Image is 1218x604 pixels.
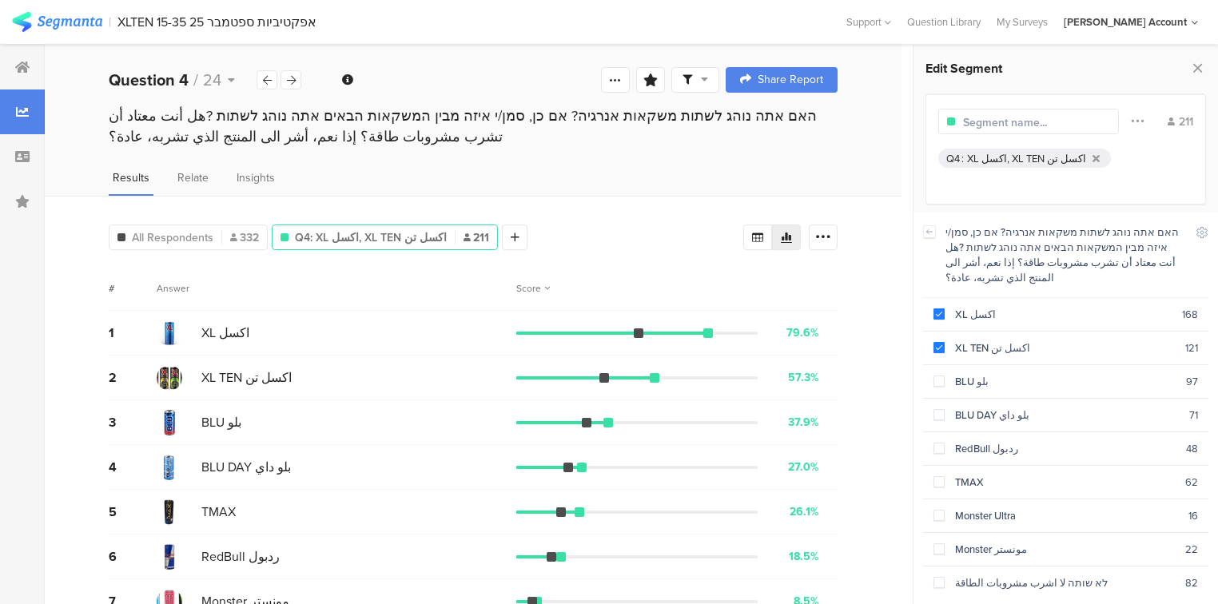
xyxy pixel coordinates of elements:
a: Question Library [899,14,989,30]
img: d3718dnoaommpf.cloudfront.net%2Fitem%2Ff1aeae0c032b326c5792.jpg [157,410,182,435]
div: האם אתה נוהג לשתות משקאות אנרגיה? אם כן, סמן/י איזה מבין המשקאות הבאים אתה נוהג לשתות ?هل أنت معت... [109,105,838,147]
div: 6 [109,547,157,566]
img: d3718dnoaommpf.cloudfront.net%2Fitem%2F9c53c620e20bd538af40.jpg [157,365,182,391]
span: Insights [237,169,275,186]
div: 27.0% [788,459,819,475]
div: 18.5% [789,548,819,565]
span: BLU DAY بلو داي [201,458,291,476]
span: XL TEN اكسل تن [201,368,292,387]
div: 62 [1185,475,1198,490]
span: Relate [177,169,209,186]
div: Score [516,281,550,296]
div: 3 [109,413,157,431]
div: Monster Ultra [945,508,1188,523]
span: BLU بلو [201,413,241,431]
div: 1 [109,324,157,342]
div: 97 [1186,374,1198,389]
img: d3718dnoaommpf.cloudfront.net%2Fitem%2Fe26b803e792279e7096b.jpg [157,499,182,525]
div: 26.1% [790,503,819,520]
div: 16 [1188,508,1198,523]
a: My Surveys [989,14,1056,30]
span: Q4: XL اكسل, XL TEN اكسل تن [295,229,447,246]
div: Answer [157,281,189,296]
img: segmanta logo [12,12,102,32]
div: XL TEN اكسل تن [945,340,1185,356]
div: 71 [1189,407,1198,423]
b: Question 4 [109,68,189,92]
span: TMAX [201,503,236,521]
div: TMAX [945,475,1185,490]
div: RedBull ردبول [945,441,1186,456]
div: 82 [1185,575,1198,590]
div: 2 [109,368,157,387]
img: d3718dnoaommpf.cloudfront.net%2Fitem%2Fd5cc2c9a6605f4b8c480.png [157,320,182,346]
span: 24 [203,68,221,92]
div: Support [846,10,891,34]
div: XL اكسل [945,307,1182,322]
div: Q4 [946,151,960,166]
img: d3718dnoaommpf.cloudfront.net%2Fitem%2Fbb2f362e43fb4cfba149.jpg [157,544,182,570]
div: | [109,13,111,31]
span: 211 [464,229,489,246]
span: RedBull ردبول [201,547,280,566]
div: 211 [1168,113,1193,130]
div: 57.3% [788,369,819,386]
div: Monster مونستر [945,542,1185,557]
input: Segment name... [963,114,1102,131]
div: האם אתה נוהג לשתות משקאות אנרגיה? אם כן, סמן/י איזה מבין המשקאות הבאים אתה נוהג לשתות ?هل أنت معت... [945,225,1186,285]
img: d3718dnoaommpf.cloudfront.net%2Fitem%2F70f1e5d765643cb851f4.jpg [157,455,182,480]
div: 4 [109,458,157,476]
span: Results [113,169,149,186]
div: 22 [1185,542,1198,557]
div: [PERSON_NAME] Account [1064,14,1187,30]
span: Edit Segment [925,59,1002,77]
div: XLTEN 15-35 אפקטיביות ספטמבר 25 [117,14,316,30]
div: לא שותה لا اشرب مشروبات الطاقة [945,575,1185,590]
span: All Respondents [132,229,213,246]
div: 79.6% [786,324,819,341]
div: 121 [1185,340,1198,356]
div: 48 [1186,441,1198,456]
div: BLU بلو [945,374,1186,389]
div: 37.9% [788,414,819,431]
div: XL اكسل, XL TEN اكسل تن [967,151,1086,166]
div: : [961,151,967,166]
div: BLU DAY بلو داي [945,407,1189,423]
span: 332 [230,229,259,246]
div: # [109,281,157,296]
span: XL اكسل [201,324,249,342]
div: 5 [109,503,157,521]
span: / [193,68,198,92]
div: 168 [1182,307,1198,322]
span: Share Report [758,74,823,85]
